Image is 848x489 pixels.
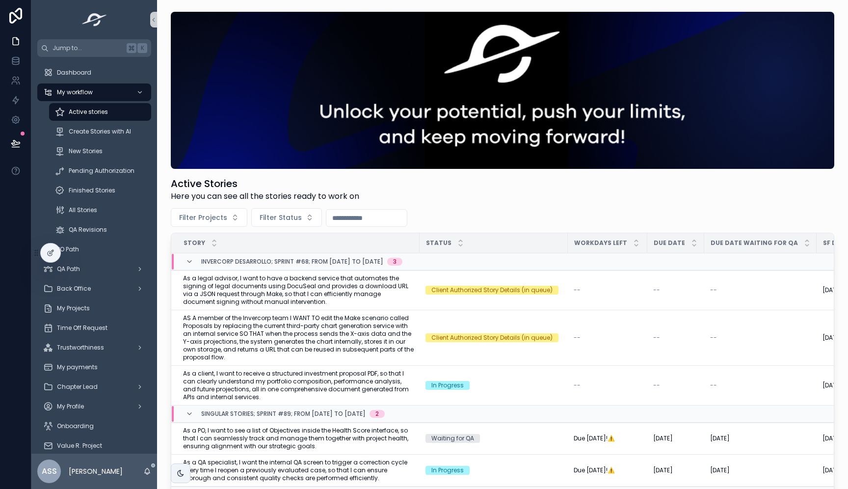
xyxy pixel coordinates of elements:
a: Waiting for QA [425,434,562,443]
span: Active stories [69,108,108,116]
a: Due [DATE]!⚠️ [574,435,641,442]
span: [DATE] [822,435,842,442]
span: My Projects [57,304,90,312]
div: 2 [375,410,379,418]
span: Pending Authorization [69,167,134,175]
span: -- [710,381,717,389]
span: Chapter Lead [57,383,98,391]
a: Client Authorized Story Details (in queue) [425,286,562,295]
span: New Stories [69,147,103,155]
a: My Profile [37,398,151,415]
div: 3 [393,258,397,266]
a: -- [710,286,811,294]
span: [DATE] [822,334,842,342]
a: [DATE] [710,435,811,442]
a: Active stories [49,103,151,121]
a: [DATE] [653,466,698,474]
span: Here you can see all the stories ready to work on [171,190,359,202]
span: Time Off Request [57,324,107,332]
a: As a QA specialist, I want the internal QA screen to trigger a correction cycle every time I reop... [183,459,414,482]
span: My payments [57,363,98,371]
span: My Profile [57,403,84,410]
a: -- [653,381,698,389]
a: [DATE] [653,435,698,442]
span: -- [710,334,717,342]
h1: Active Stories [171,177,359,190]
a: Due [DATE]!⚠️ [574,466,641,474]
div: In Progress [431,466,464,475]
span: Invercorp Desarrollo; Sprint #68; From [DATE] to [DATE] [201,258,383,266]
span: Onboarding [57,422,94,430]
span: Jump to... [53,44,123,52]
span: Trustworthiness [57,344,104,352]
a: As a legal advisor, I want to have a backend service that automates the signing of legal document... [183,274,414,306]
span: K [138,44,146,52]
a: Chapter Lead [37,378,151,396]
a: My payments [37,358,151,376]
a: -- [653,286,698,294]
span: [DATE] [710,466,730,474]
a: -- [574,286,641,294]
a: QA Path [37,260,151,278]
a: QA Revisions [49,221,151,239]
span: PO Path [57,245,79,253]
span: Filter Status [260,213,302,222]
span: [DATE] [710,435,730,442]
div: Waiting for QA [431,434,474,443]
span: Due [DATE]!⚠️ [574,466,615,474]
span: ASS [42,465,57,477]
a: In Progress [425,466,562,475]
span: -- [653,381,660,389]
span: [DATE] [653,466,673,474]
span: Filter Projects [179,213,227,222]
a: New Stories [49,142,151,160]
span: [DATE] [822,286,842,294]
a: All Stories [49,201,151,219]
span: Due Date Waiting for QA [711,239,798,247]
a: Time Off Request [37,319,151,337]
div: scrollable content [31,57,157,454]
span: Due Date [654,239,685,247]
span: -- [710,286,717,294]
a: -- [710,334,811,342]
a: My Projects [37,299,151,317]
span: Due [DATE]!⚠️ [574,435,615,442]
span: QA Path [57,265,80,273]
span: -- [653,334,660,342]
p: [PERSON_NAME] [69,466,123,476]
span: [DATE] [822,381,842,389]
a: Finished Stories [49,182,151,199]
span: As a PO, I want to see a list of Objectives inside the Health Score interface, so that I can seam... [183,427,414,450]
span: -- [574,334,581,342]
button: Select Button [251,208,322,227]
a: -- [574,334,641,342]
div: Client Authorized Story Details (in queue) [431,333,553,342]
a: Back Office [37,280,151,298]
span: Workdays Left [574,239,627,247]
a: Trustworthiness [37,339,151,356]
div: Client Authorized Story Details (in queue) [431,286,553,295]
a: AS A member of the Invercorp team I WANT TO edit the Make scenario called Proposals by replacing ... [183,314,414,361]
a: As a client, I want to receive a structured investment proposal PDF, so that I can clearly unders... [183,370,414,401]
span: Back Office [57,285,91,293]
button: Select Button [171,208,247,227]
span: Dashboard [57,69,91,77]
span: [DATE] [653,435,673,442]
a: My workflow [37,83,151,101]
a: In Progress [425,381,562,390]
a: PO Path [37,241,151,258]
span: My workflow [57,88,93,96]
span: All Stories [69,206,97,214]
span: Value R. Project [57,442,102,450]
a: -- [574,381,641,389]
a: -- [710,381,811,389]
span: Create Stories with AI [69,128,131,136]
a: Pending Authorization [49,162,151,180]
span: Singular Stories; Sprint #89; From [DATE] to [DATE] [201,410,366,418]
span: -- [574,286,581,294]
span: -- [653,286,660,294]
a: Create Stories with AI [49,123,151,140]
